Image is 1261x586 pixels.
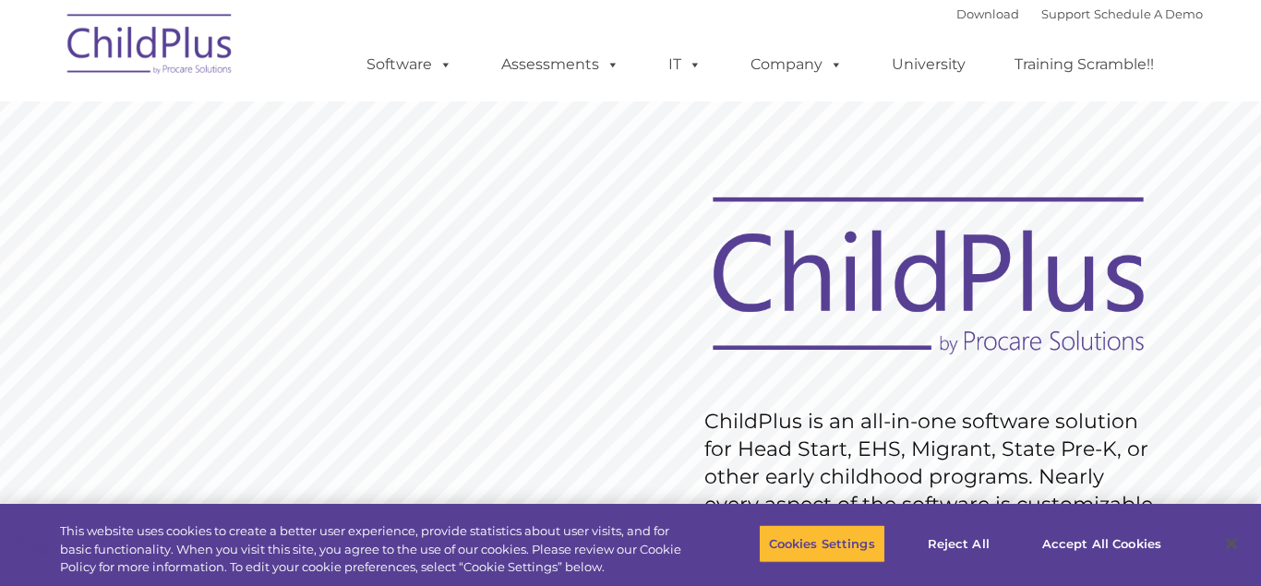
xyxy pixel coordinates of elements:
[1032,524,1171,563] button: Accept All Cookies
[956,6,1203,21] font: |
[1211,523,1252,564] button: Close
[1041,6,1090,21] a: Support
[873,46,984,83] a: University
[650,46,720,83] a: IT
[58,1,243,93] img: ChildPlus by Procare Solutions
[60,522,693,577] div: This website uses cookies to create a better user experience, provide statistics about user visit...
[483,46,638,83] a: Assessments
[732,46,861,83] a: Company
[759,524,885,563] button: Cookies Settings
[956,6,1019,21] a: Download
[901,524,1016,563] button: Reject All
[348,46,471,83] a: Software
[1094,6,1203,21] a: Schedule A Demo
[996,46,1172,83] a: Training Scramble!!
